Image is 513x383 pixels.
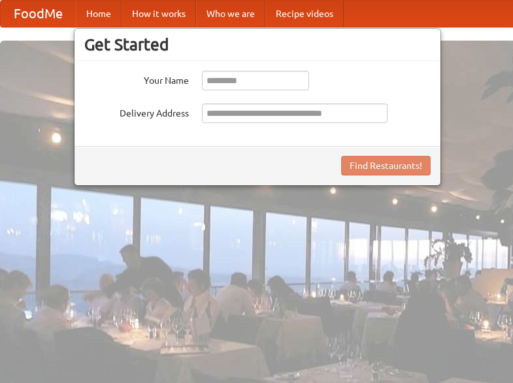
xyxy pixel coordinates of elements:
[265,1,344,27] a: Recipe videos
[84,103,189,120] label: Delivery Address
[76,1,122,27] a: Home
[1,1,76,27] a: FoodMe
[122,1,196,27] a: How it works
[341,156,431,175] button: Find Restaurants!
[196,1,265,27] a: Who we are
[84,71,189,87] label: Your Name
[84,35,431,54] h3: Get Started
